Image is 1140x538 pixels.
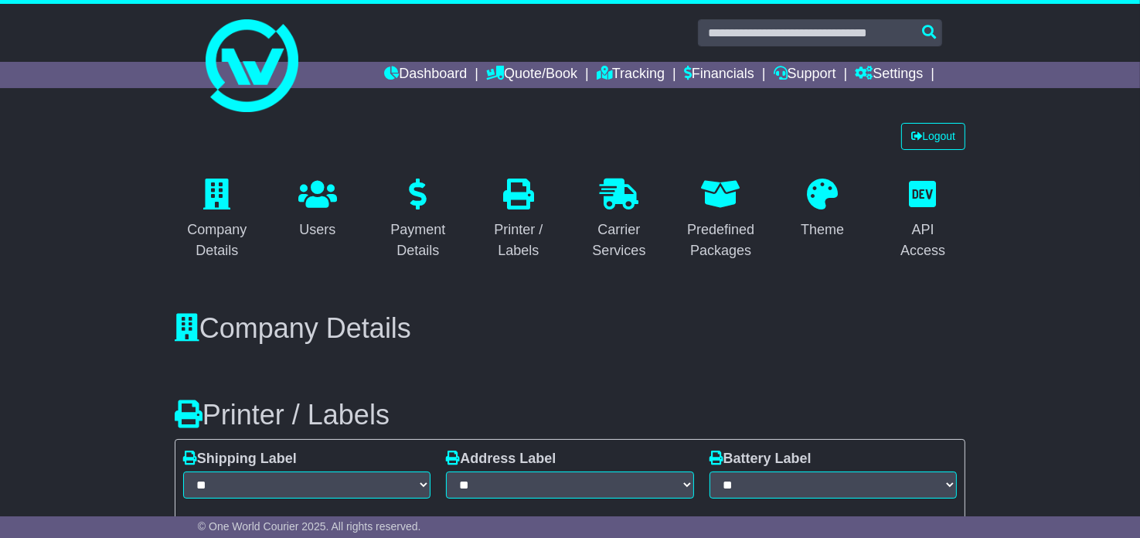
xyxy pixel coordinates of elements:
a: Quote/Book [486,62,577,88]
a: API Access [880,173,965,267]
a: Logout [901,123,965,150]
div: Printer / Labels [486,220,551,261]
div: Users [298,220,337,240]
a: Payment Details [376,173,461,267]
span: © One World Courier 2025. All rights reserved. [198,520,421,533]
a: Users [288,173,347,246]
div: Predefined Packages [687,220,754,261]
a: Settings [855,62,923,88]
label: Battery Label [710,451,812,468]
h3: Company Details [175,313,965,344]
a: Tracking [597,62,665,88]
a: Dashboard [384,62,467,88]
label: Shipping Label [183,451,297,468]
a: Printer / Labels [476,173,561,267]
label: Address Label [446,451,556,468]
div: Carrier Services [587,220,652,261]
a: Financials [684,62,754,88]
a: Company Details [175,173,260,267]
h3: Printer / Labels [175,400,965,431]
a: Carrier Services [577,173,662,267]
a: Theme [791,173,854,246]
div: Theme [801,220,844,240]
a: Support [774,62,836,88]
div: API Access [890,220,955,261]
div: Payment Details [386,220,451,261]
a: Predefined Packages [677,173,764,267]
div: Company Details [185,220,250,261]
